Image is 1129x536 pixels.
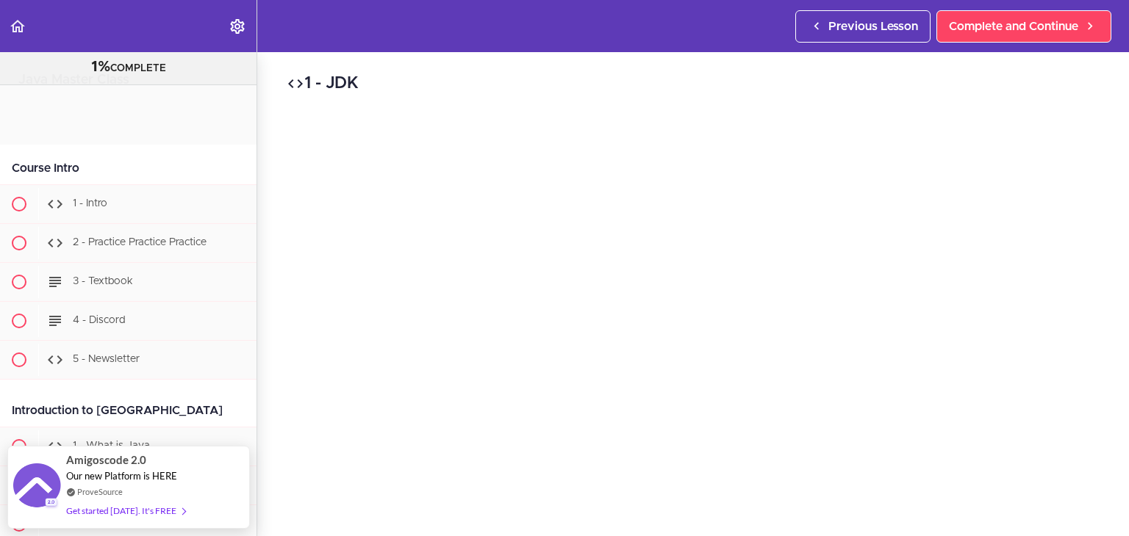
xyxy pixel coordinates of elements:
[229,18,246,35] svg: Settings Menu
[949,18,1078,35] span: Complete and Continue
[91,59,110,74] span: 1%
[73,441,150,451] span: 1 - What is Java
[936,10,1111,43] a: Complete and Continue
[795,10,931,43] a: Previous Lesson
[73,198,107,209] span: 1 - Intro
[66,502,185,519] div: Get started [DATE]. It's FREE
[73,276,133,286] span: 3 - Textbook
[13,463,61,511] img: provesource social proof notification image
[287,71,1100,96] h2: 1 - JDK
[828,18,918,35] span: Previous Lesson
[73,237,207,247] span: 2 - Practice Practice Practice
[77,485,123,498] a: ProveSource
[66,452,146,468] span: Amigoscode 2.0
[18,58,238,77] div: COMPLETE
[66,470,177,482] span: Our new Platform is HERE
[73,354,140,364] span: 5 - Newsletter
[73,315,125,325] span: 4 - Discord
[9,18,26,35] svg: Back to course curriculum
